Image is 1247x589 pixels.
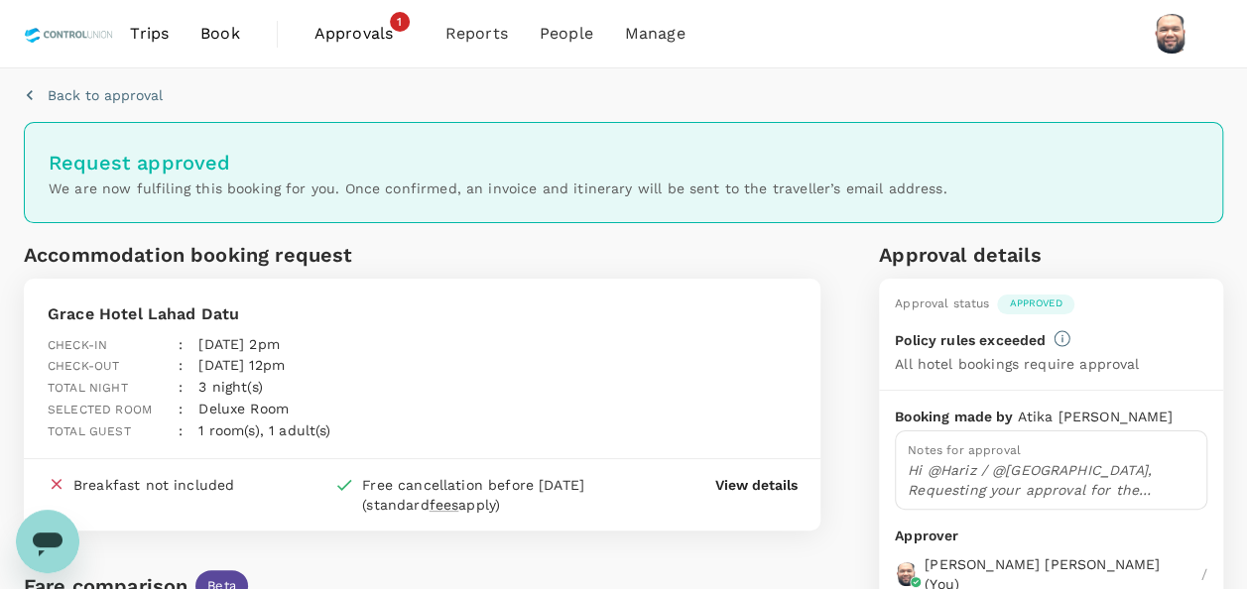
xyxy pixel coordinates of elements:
div: Breakfast not included [73,475,234,495]
h6: Request approved [49,147,1198,178]
p: Grace Hotel Lahad Datu [48,302,481,326]
span: Trips [130,22,169,46]
p: Approver [895,526,1207,546]
p: [DATE] 2pm [198,334,280,354]
p: Hi @Hariz / @[GEOGRAPHIC_DATA], Requesting your approval for the accommodation below: PRJ NO : 81... [908,460,1194,500]
p: Booking made by [895,407,1017,426]
span: Total night [48,381,128,395]
span: Manage [625,22,686,46]
p: Back to approval [48,85,163,105]
img: Control Union Malaysia Sdn. Bhd. [24,12,114,56]
span: fees [430,497,459,513]
button: Back to approval [24,85,163,105]
p: [DATE] 12pm [198,355,285,375]
p: 1 room(s), 1 adult(s) [198,420,330,440]
h6: Approval details [879,239,1223,271]
span: Approved [997,296,1073,310]
p: Deluxe Room [198,399,289,418]
p: / [1201,564,1207,584]
div: Approval status [895,294,989,314]
div: Free cancellation before [DATE] (standard apply) [362,475,637,515]
span: People [540,22,593,46]
span: Total guest [48,424,131,438]
p: All hotel bookings require approval [895,354,1139,374]
span: 1 [390,12,410,32]
img: avatar-67b4218f54620.jpeg [895,562,919,586]
span: Book [200,22,240,46]
span: Check-in [48,338,107,352]
span: Approvals [314,22,414,46]
span: Check-out [48,359,119,373]
iframe: Button to launch messaging window [16,510,79,573]
p: Atika [PERSON_NAME] [1017,407,1173,426]
span: Notes for approval [908,443,1021,457]
div: : [163,361,183,399]
div: : [163,383,183,420]
img: Muhammad Hariz Bin Abdul Rahman [1152,14,1191,54]
h6: Accommodation booking request [24,239,419,271]
div: : [163,339,183,377]
p: We are now fulfiling this booking for you. Once confirmed, an invoice and itinerary will be sent ... [49,178,1198,198]
button: View details [714,475,797,495]
div: : [163,318,183,356]
span: Selected room [48,403,152,416]
p: Policy rules exceeded [895,330,1046,350]
p: 3 night(s) [198,377,263,397]
div: : [163,405,183,442]
span: Reports [445,22,508,46]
